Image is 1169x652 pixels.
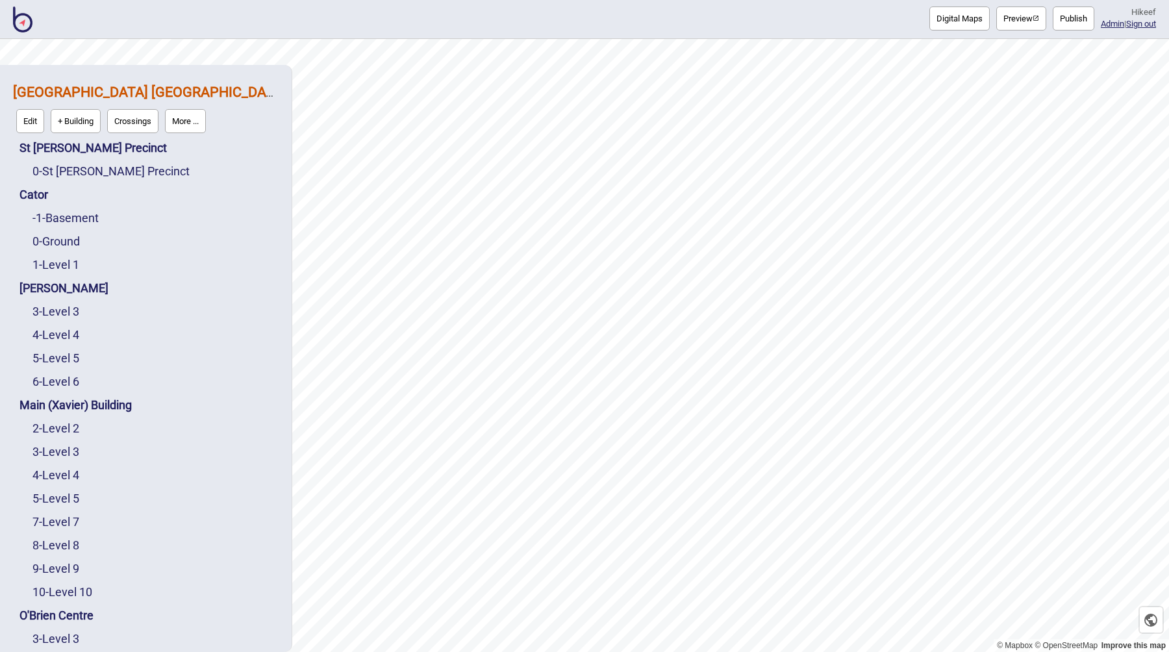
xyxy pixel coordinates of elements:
a: 3-Level 3 [32,445,79,458]
div: St Vincent's Precinct [19,136,279,160]
a: 5-Level 5 [32,492,79,505]
a: [PERSON_NAME] [19,281,108,295]
button: Edit [16,109,44,133]
div: Level 6 [32,370,279,394]
a: 10-Level 10 [32,585,92,599]
a: Previewpreview [996,6,1046,31]
a: Admin [1101,19,1124,29]
button: Publish [1053,6,1094,31]
div: Level 8 [32,534,279,557]
a: 3-Level 3 [32,632,79,646]
a: OpenStreetMap [1035,641,1098,650]
a: 4-Level 4 [32,468,79,482]
div: O'Brien Centre [19,604,279,627]
a: 9-Level 9 [32,562,79,575]
a: 0-Ground [32,234,80,248]
div: Level 1 [32,253,279,277]
a: Mapbox [997,641,1033,650]
a: 7-Level 7 [32,515,79,529]
div: Hi keef [1101,6,1156,18]
div: De Lacy [19,277,279,300]
div: St Vincent's Public Hospital Sydney [13,78,279,136]
a: -1-Basement [32,211,99,225]
div: Level 4 [32,464,279,487]
div: Level 3 [32,627,279,651]
button: + Building [51,109,101,133]
a: Map feedback [1101,641,1166,650]
div: Level 9 [32,557,279,581]
button: Preview [996,6,1046,31]
a: 8-Level 8 [32,538,79,552]
button: Sign out [1126,19,1156,29]
a: Crossings [104,106,162,136]
a: 0-St [PERSON_NAME] Precinct [32,164,190,178]
div: Level 7 [32,510,279,534]
div: St Vincent's Precinct [32,160,279,183]
button: More ... [165,109,206,133]
div: Level 5 [32,347,279,370]
a: 3-Level 3 [32,305,79,318]
div: Level 3 [32,300,279,323]
div: Level 10 [32,581,279,604]
div: Ground [32,230,279,253]
button: Digital Maps [929,6,990,31]
a: O'Brien Centre [19,608,94,622]
button: Crossings [107,109,158,133]
a: 4-Level 4 [32,328,79,342]
div: Cator [19,183,279,207]
a: 5-Level 5 [32,351,79,365]
a: St [PERSON_NAME] Precinct [19,141,167,155]
div: Level 5 [32,487,279,510]
div: Level 2 [32,417,279,440]
img: preview [1033,15,1039,21]
div: Level 4 [32,323,279,347]
div: Main (Xavier) Building [19,394,279,417]
a: 6-Level 6 [32,375,79,388]
img: BindiMaps CMS [13,6,32,32]
a: Main (Xavier) Building [19,398,132,412]
div: Basement [32,207,279,230]
a: Edit [13,106,47,136]
a: [GEOGRAPHIC_DATA] [GEOGRAPHIC_DATA] [13,84,286,100]
a: More ... [162,106,209,136]
span: | [1101,19,1126,29]
a: 2-Level 2 [32,421,79,435]
a: Cator [19,188,48,201]
a: 1-Level 1 [32,258,79,271]
div: Level 3 [32,440,279,464]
